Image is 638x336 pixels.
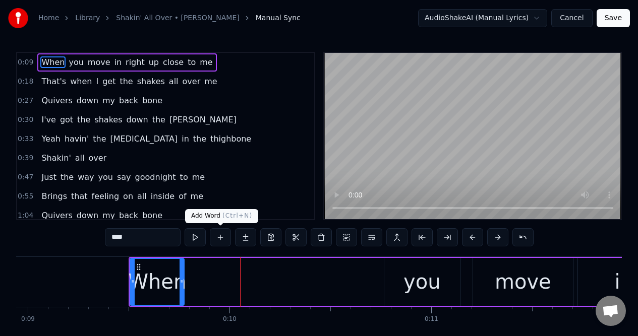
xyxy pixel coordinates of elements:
span: the [60,171,75,183]
span: that [70,190,89,202]
span: Manual Sync [256,13,301,23]
span: 0:55 [18,191,33,201]
span: back [118,210,139,221]
span: Just [40,171,57,183]
span: me [199,56,213,68]
span: That's [40,76,67,87]
span: 0:18 [18,77,33,87]
span: all [74,152,86,164]
a: Shakin' All Over • [PERSON_NAME] [116,13,239,23]
button: Cancel [551,9,592,27]
a: Home [38,13,59,23]
a: Open chat [596,296,626,326]
div: When [128,266,186,297]
span: feeling [91,190,121,202]
span: me [190,190,204,202]
span: 0:27 [18,96,33,106]
button: Save [597,9,630,27]
span: over [88,152,108,164]
span: back [118,95,139,106]
span: shakes [93,114,123,125]
span: the [192,133,207,145]
span: havin' [64,133,90,145]
span: over [182,76,202,87]
div: move [495,266,551,297]
span: me [191,171,206,183]
div: in [615,266,633,297]
span: in [113,56,123,68]
div: 0:10 [223,315,237,323]
span: down [76,95,99,106]
span: way [77,171,95,183]
span: 0:33 [18,134,33,144]
span: Quivers [40,95,73,106]
span: got [59,114,74,125]
span: right [125,56,146,68]
span: the [119,76,134,87]
span: on [122,190,134,202]
span: down [126,114,149,125]
span: say [116,171,132,183]
nav: breadcrumb [38,13,301,23]
span: close [162,56,185,68]
span: bone [141,95,163,106]
span: you [97,171,114,183]
img: youka [8,8,28,28]
div: Add Word [185,209,258,223]
span: shakes [136,76,166,87]
span: 1:04 [18,211,33,221]
span: get [101,76,117,87]
span: to [179,171,189,183]
span: ( Ctrl+N ) [222,212,252,219]
span: Yeah [40,133,61,145]
span: thighbone [209,133,252,145]
span: of [178,190,187,202]
div: 0:11 [425,315,438,323]
span: when [69,76,93,87]
span: the [92,133,107,145]
span: 0:09 [18,57,33,68]
span: the [76,114,91,125]
span: up [148,56,160,68]
span: to [187,56,197,68]
span: Quivers [40,210,73,221]
span: When [40,56,66,68]
span: I [95,76,99,87]
span: all [136,190,148,202]
div: you [403,266,441,297]
span: inside [150,190,176,202]
span: all [168,76,180,87]
span: 0:47 [18,172,33,182]
span: I've [40,114,56,125]
span: you [68,56,84,68]
span: [MEDICAL_DATA] [109,133,179,145]
span: my [101,210,116,221]
span: the [151,114,166,125]
span: me [203,76,218,87]
span: [PERSON_NAME] [168,114,238,125]
span: Brings [40,190,68,202]
span: 0:39 [18,153,33,163]
span: in [181,133,190,145]
a: Library [75,13,100,23]
span: down [76,210,99,221]
span: my [101,95,116,106]
span: Shakin' [40,152,72,164]
span: goodnight [134,171,177,183]
span: bone [141,210,163,221]
span: move [87,56,111,68]
div: 0:09 [21,315,35,323]
span: 0:30 [18,115,33,125]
